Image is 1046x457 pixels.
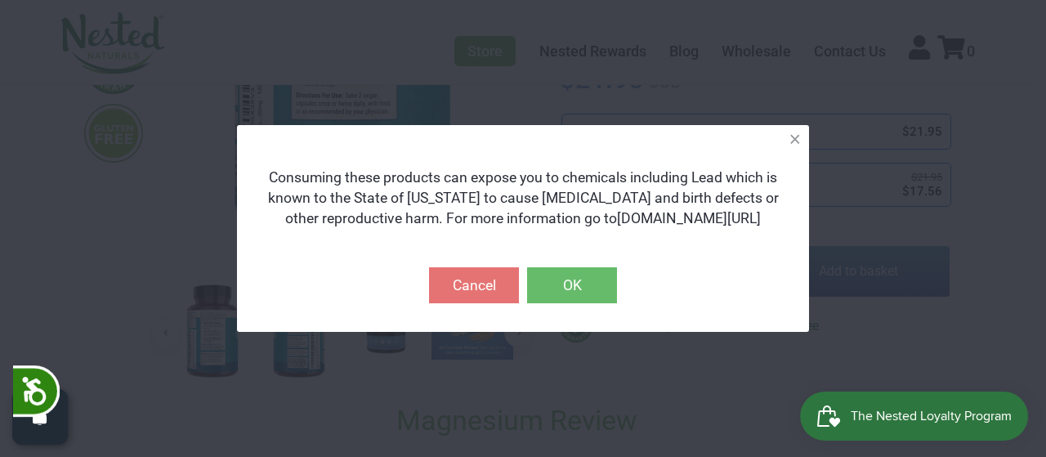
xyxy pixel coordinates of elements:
[527,267,617,303] button: OK
[12,389,68,445] button: Open
[266,168,780,228] p: Consuming these products can expose you to chemicals including Lead which is known to the State o...
[617,210,761,226] a: [DOMAIN_NAME][URL]
[429,267,519,303] button: Cancel
[800,392,1030,441] iframe: Button to open loyalty program pop-up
